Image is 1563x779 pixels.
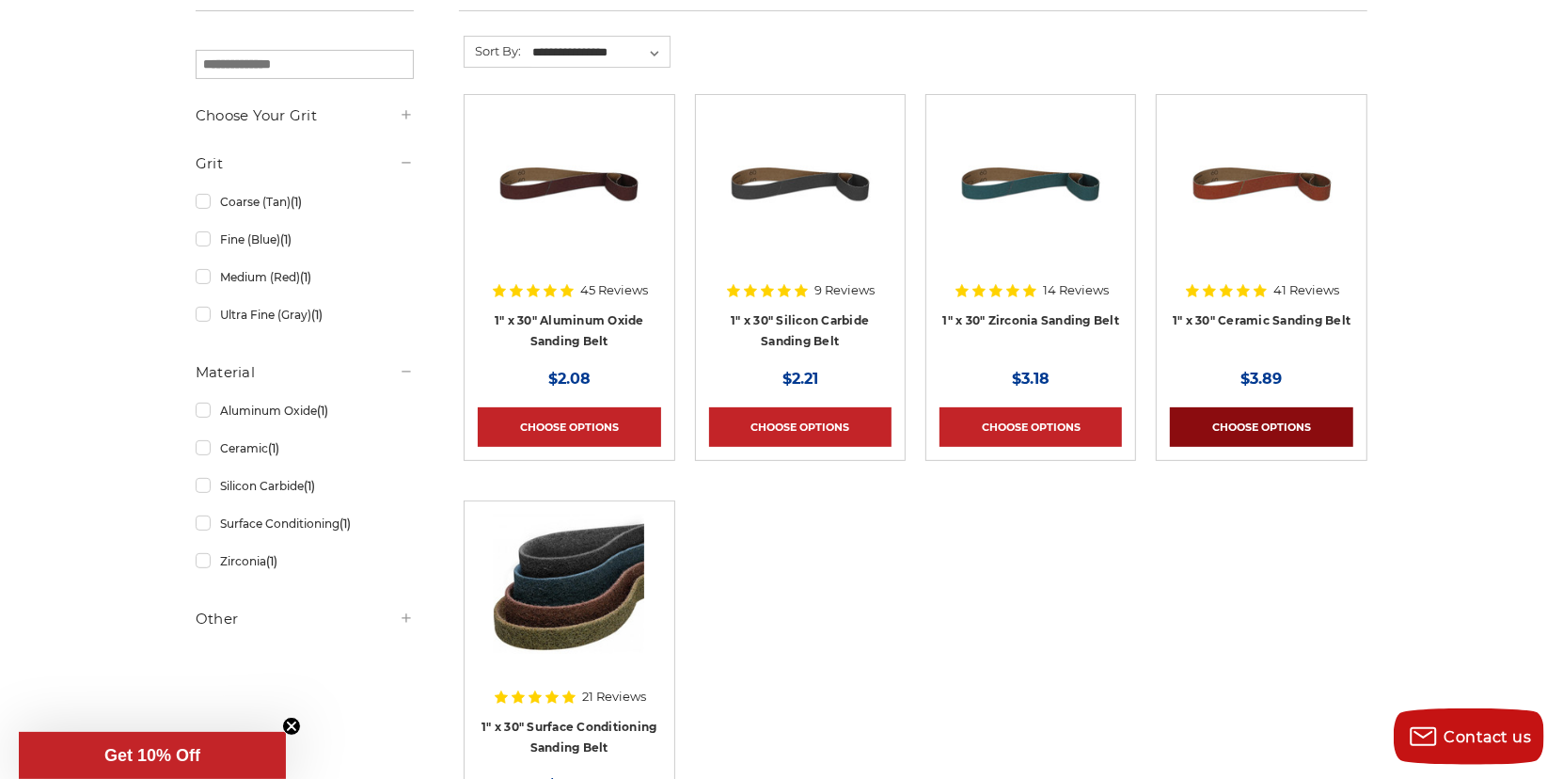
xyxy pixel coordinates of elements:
a: 1" x 30" Ceramic File Belt [1170,108,1352,291]
span: 14 Reviews [1043,284,1109,296]
span: (1) [291,195,302,209]
span: $3.18 [1012,370,1050,388]
a: Zirconia [196,545,414,578]
a: Silicon Carbide [196,469,414,502]
a: Medium (Red) [196,261,414,294]
span: 9 Reviews [814,284,875,296]
a: 1" x 30" Surface Conditioning Sanding Belt [482,720,656,755]
a: 1" x 30" Ceramic Sanding Belt [1173,313,1350,327]
a: 1" x 30" Zirconia Sanding Belt [943,313,1120,327]
span: 21 Reviews [582,691,646,703]
span: $3.89 [1241,370,1283,388]
img: 1" x 30" Zirconia File Belt [955,108,1106,259]
a: 1" x 30" Zirconia File Belt [939,108,1122,291]
h5: Choose Your Grit [196,104,414,127]
a: 1"x30" Surface Conditioning Sanding Belts [478,515,660,697]
a: 1" x 30" Aluminum Oxide Sanding Belt [495,313,644,349]
span: $2.08 [548,370,591,388]
span: Contact us [1445,728,1532,746]
a: 1" x 30" Aluminum Oxide File Belt [478,108,660,291]
button: Close teaser [282,717,301,736]
img: 1" x 30" Ceramic File Belt [1187,108,1337,259]
a: 1" x 30" Silicon Carbide File Belt [709,108,892,291]
a: Ultra Fine (Gray) [196,298,414,331]
span: (1) [304,479,315,493]
span: (1) [311,308,323,322]
span: (1) [268,441,279,455]
a: Choose Options [709,407,892,447]
div: Get 10% OffClose teaser [19,732,286,779]
a: Ceramic [196,432,414,465]
a: Coarse (Tan) [196,185,414,218]
a: Fine (Blue) [196,223,414,256]
img: 1" x 30" Silicon Carbide File Belt [725,108,876,259]
a: Aluminum Oxide [196,394,414,427]
span: (1) [339,517,351,531]
span: Get 10% Off [104,746,200,765]
img: 1" x 30" Aluminum Oxide File Belt [494,108,644,259]
button: Contact us [1394,708,1544,765]
span: (1) [266,554,277,568]
span: (1) [317,404,328,418]
span: 45 Reviews [580,284,648,296]
span: $2.21 [782,370,818,388]
label: Sort By: [465,37,521,65]
span: (1) [280,232,292,246]
a: Choose Options [939,407,1122,447]
span: (1) [300,270,311,284]
a: Choose Options [1170,407,1352,447]
a: Surface Conditioning [196,507,414,540]
select: Sort By: [529,39,670,67]
a: Choose Options [478,407,660,447]
span: 41 Reviews [1273,284,1339,296]
h5: Grit [196,152,414,175]
a: 1" x 30" Silicon Carbide Sanding Belt [731,313,869,349]
h5: Material [196,361,414,384]
img: 1"x30" Surface Conditioning Sanding Belts [494,515,644,665]
h5: Other [196,608,414,630]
